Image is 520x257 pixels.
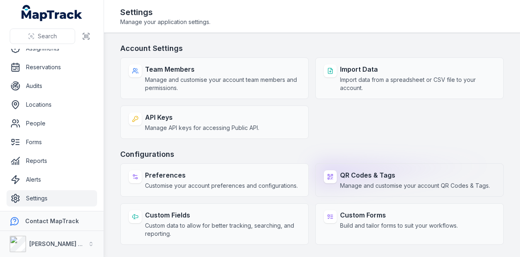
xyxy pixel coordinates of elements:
a: Settings [6,190,97,206]
a: Audits [6,78,97,94]
span: Import data from a spreadsheet or CSV file to your account. [340,76,495,92]
span: Manage API keys for accessing Public API. [145,124,259,132]
a: QR Codes & TagsManage and customise your account QR Codes & Tags. [315,163,504,197]
strong: Import Data [340,64,495,74]
strong: Custom Fields [145,210,300,220]
a: Locations [6,97,97,113]
span: Custom data to allow for better tracking, searching, and reporting. [145,222,300,238]
span: Manage your application settings. [120,18,210,26]
h3: Configurations [120,149,504,160]
h3: Account Settings [120,43,504,54]
a: PreferencesCustomise your account preferences and configurations. [120,163,309,197]
a: Forms [6,134,97,150]
span: Manage and customise your account team members and permissions. [145,76,300,92]
span: Manage and customise your account QR Codes & Tags. [340,182,490,190]
span: Build and tailor forms to suit your workflows. [340,222,458,230]
a: Reservations [6,59,97,75]
h2: Settings [120,7,210,18]
a: MapTrack [22,5,82,21]
strong: Contact MapTrack [25,217,79,224]
a: Import DataImport data from a spreadsheet or CSV file to your account. [315,57,504,99]
a: People [6,115,97,132]
strong: Custom Forms [340,210,458,220]
a: Custom FieldsCustom data to allow for better tracking, searching, and reporting. [120,203,309,245]
span: Customise your account preferences and configurations. [145,182,298,190]
strong: API Keys [145,112,259,122]
strong: [PERSON_NAME] Group [29,240,96,247]
button: Search [10,29,75,44]
a: API KeysManage API keys for accessing Public API. [120,105,309,139]
a: Team MembersManage and customise your account team members and permissions. [120,57,309,99]
strong: QR Codes & Tags [340,170,490,180]
a: Reports [6,153,97,169]
a: Custom FormsBuild and tailor forms to suit your workflows. [315,203,504,245]
strong: Team Members [145,64,300,74]
a: Alerts [6,171,97,188]
span: Search [38,32,57,40]
strong: Preferences [145,170,298,180]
